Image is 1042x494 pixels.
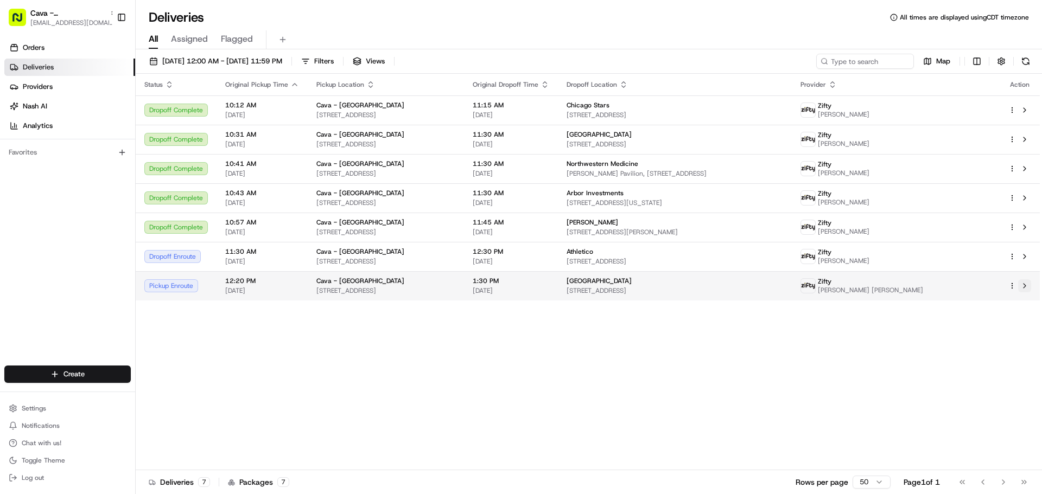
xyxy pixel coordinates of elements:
span: Zifty [818,131,831,139]
p: Rows per page [796,477,848,487]
span: Pickup Location [316,80,364,89]
span: [STREET_ADDRESS] [316,257,455,266]
button: [EMAIL_ADDRESS][DOMAIN_NAME] [30,18,117,27]
a: Powered byPylon [77,183,131,192]
span: [DATE] [225,169,299,178]
span: 1:30 PM [473,277,549,285]
span: [STREET_ADDRESS][PERSON_NAME] [567,228,783,236]
a: Nash AI [4,98,135,115]
span: [PERSON_NAME] [567,218,618,227]
span: Flagged [221,33,253,46]
span: [STREET_ADDRESS] [316,198,455,207]
span: Cava - [GEOGRAPHIC_DATA] [316,189,404,197]
div: Action [1008,80,1031,89]
span: Northwestern Medicine [567,159,638,168]
span: [DATE] 12:00 AM - [DATE] 11:59 PM [162,56,282,66]
span: All times are displayed using CDT timezone [900,13,1029,22]
img: zifty-logo-trans-sq.png [801,132,815,146]
img: zifty-logo-trans-sq.png [801,220,815,234]
span: 11:30 AM [473,159,549,168]
input: Clear [28,70,179,81]
span: 10:31 AM [225,130,299,139]
a: Providers [4,78,135,95]
a: Analytics [4,117,135,134]
span: [DATE] [225,198,299,207]
span: 11:30 AM [473,189,549,197]
input: Type to search [816,54,914,69]
span: [PERSON_NAME] [818,139,869,148]
span: [DATE] [473,198,549,207]
span: 11:45 AM [473,218,549,227]
div: Favorites [4,144,131,161]
span: Original Dropoff Time [473,80,538,89]
span: [STREET_ADDRESS] [316,169,455,178]
span: Map [936,56,950,66]
div: We're available if you need us! [37,114,137,123]
a: 📗Knowledge Base [7,153,87,172]
span: 10:57 AM [225,218,299,227]
span: 11:30 AM [225,247,299,256]
span: Provider [800,80,826,89]
span: Create [63,369,85,379]
button: Start new chat [185,107,198,120]
span: [DATE] [225,286,299,295]
img: zifty-logo-trans-sq.png [801,162,815,176]
img: Nash [11,11,33,33]
span: [PERSON_NAME] [818,227,869,236]
span: [DATE] [225,111,299,119]
div: 7 [277,477,289,487]
span: [STREET_ADDRESS] [316,140,455,149]
div: 7 [198,477,210,487]
a: Orders [4,39,135,56]
span: [DATE] [473,228,549,236]
span: Zifty [818,219,831,227]
button: Create [4,365,131,383]
span: Zifty [818,189,831,198]
button: Cava - [GEOGRAPHIC_DATA][EMAIL_ADDRESS][DOMAIN_NAME] [4,4,112,30]
span: [STREET_ADDRESS][US_STATE] [567,198,783,207]
div: Packages [228,477,289,487]
span: Cava - [GEOGRAPHIC_DATA] [30,8,105,18]
span: Toggle Theme [22,456,65,465]
button: Refresh [1018,54,1033,69]
span: [DATE] [225,257,299,266]
img: zifty-logo-trans-sq.png [801,249,815,264]
span: Log out [22,473,44,482]
span: Status [144,80,163,89]
span: Deliveries [23,62,54,72]
span: Settings [22,404,46,413]
span: [STREET_ADDRESS] [316,111,455,119]
span: [DATE] [473,111,549,119]
span: Cava - [GEOGRAPHIC_DATA] [316,130,404,139]
span: Views [366,56,385,66]
div: Start new chat [37,104,178,114]
div: 📗 [11,158,20,167]
div: Page 1 of 1 [904,477,940,487]
span: Zifty [818,160,831,169]
span: Assigned [171,33,208,46]
span: Analytics [23,121,53,131]
button: Filters [296,54,339,69]
span: 11:15 AM [473,101,549,110]
span: [PERSON_NAME] [818,198,869,207]
div: 💻 [92,158,100,167]
span: [PERSON_NAME] [818,110,869,119]
div: Deliveries [149,477,210,487]
span: [PERSON_NAME] Pavilion, [STREET_ADDRESS] [567,169,783,178]
span: [DATE] [473,286,549,295]
span: 11:30 AM [473,130,549,139]
span: Notifications [22,421,60,430]
span: Zifty [818,277,831,286]
span: Original Pickup Time [225,80,288,89]
p: Welcome 👋 [11,43,198,61]
span: API Documentation [103,157,174,168]
span: [STREET_ADDRESS] [567,111,783,119]
span: Chicago Stars [567,101,609,110]
span: Chat with us! [22,439,61,447]
span: Athletico [567,247,593,256]
button: Log out [4,470,131,485]
h1: Deliveries [149,9,204,26]
span: Orders [23,43,45,53]
span: 12:30 PM [473,247,549,256]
